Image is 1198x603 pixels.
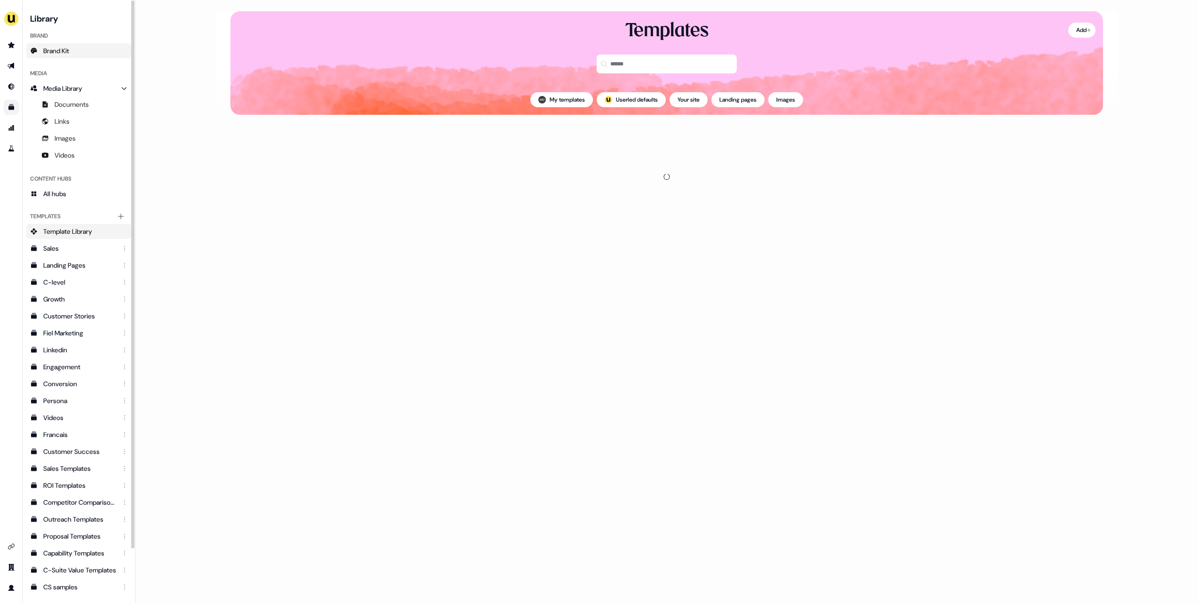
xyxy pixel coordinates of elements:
a: Go to attribution [4,120,19,135]
span: Documents [55,100,89,109]
a: Customer Stories [26,309,131,324]
img: Martin [538,96,546,103]
a: Media Library [26,81,131,96]
a: Sales [26,241,131,256]
a: Customer Success [26,444,131,459]
a: All hubs [26,186,131,201]
a: CS samples [26,579,131,595]
div: Customer Success [43,447,116,456]
a: Go to outbound experience [4,58,19,73]
a: Capability Templates [26,546,131,561]
span: Videos [55,151,75,160]
div: Engagement [43,362,116,372]
div: Capability Templates [43,548,116,558]
div: Templates [26,209,131,224]
div: Fiel Marketing [43,328,116,338]
span: Template Library [43,227,92,236]
div: Media [26,66,131,81]
a: Go to prospects [4,38,19,53]
a: Francais [26,427,131,442]
div: CS samples [43,582,116,592]
div: Videos [43,413,116,422]
span: Images [55,134,76,143]
div: Sales Templates [43,464,116,473]
div: Linkedin [43,345,116,355]
a: Persona [26,393,131,408]
div: Customer Stories [43,311,116,321]
a: Fiel Marketing [26,325,131,341]
div: Landing Pages [43,261,116,270]
button: Images [768,92,803,107]
div: Growth [43,294,116,304]
a: Brand Kit [26,43,131,58]
div: Proposal Templates [43,532,116,541]
div: ROI Templates [43,481,116,490]
button: Add [1068,23,1096,38]
a: ROI Templates [26,478,131,493]
div: C-Suite Value Templates [43,565,116,575]
div: Competitor Comparisons [43,498,116,507]
a: Go to integrations [4,539,19,554]
a: Go to team [4,560,19,575]
div: Outreach Templates [43,515,116,524]
a: Go to Inbound [4,79,19,94]
a: Go to experiments [4,141,19,156]
a: Videos [26,410,131,425]
a: Template Library [26,224,131,239]
a: Links [26,114,131,129]
a: Go to profile [4,580,19,595]
div: Sales [43,244,116,253]
a: Growth [26,292,131,307]
a: Conversion [26,376,131,391]
div: Content Hubs [26,171,131,186]
a: Engagement [26,359,131,374]
span: All hubs [43,189,66,198]
div: C-level [43,278,116,287]
span: Media Library [43,84,82,93]
button: userled logo;Userled defaults [597,92,666,107]
div: Conversion [43,379,116,389]
h3: Library [26,11,131,24]
a: Videos [26,148,131,163]
a: Landing Pages [26,258,131,273]
img: userled logo [605,96,612,103]
a: C-Suite Value Templates [26,563,131,578]
span: Links [55,117,70,126]
button: Your site [670,92,708,107]
div: Brand [26,28,131,43]
a: Sales Templates [26,461,131,476]
a: Documents [26,97,131,112]
a: Linkedin [26,342,131,357]
span: Brand Kit [43,46,69,56]
a: Go to templates [4,100,19,115]
div: Templates [625,19,709,43]
button: Landing pages [711,92,765,107]
a: C-level [26,275,131,290]
a: Outreach Templates [26,512,131,527]
a: Proposal Templates [26,529,131,544]
div: ; [605,96,612,103]
a: Competitor Comparisons [26,495,131,510]
div: Persona [43,396,116,405]
a: Images [26,131,131,146]
div: Francais [43,430,116,439]
button: My templates [530,92,593,107]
